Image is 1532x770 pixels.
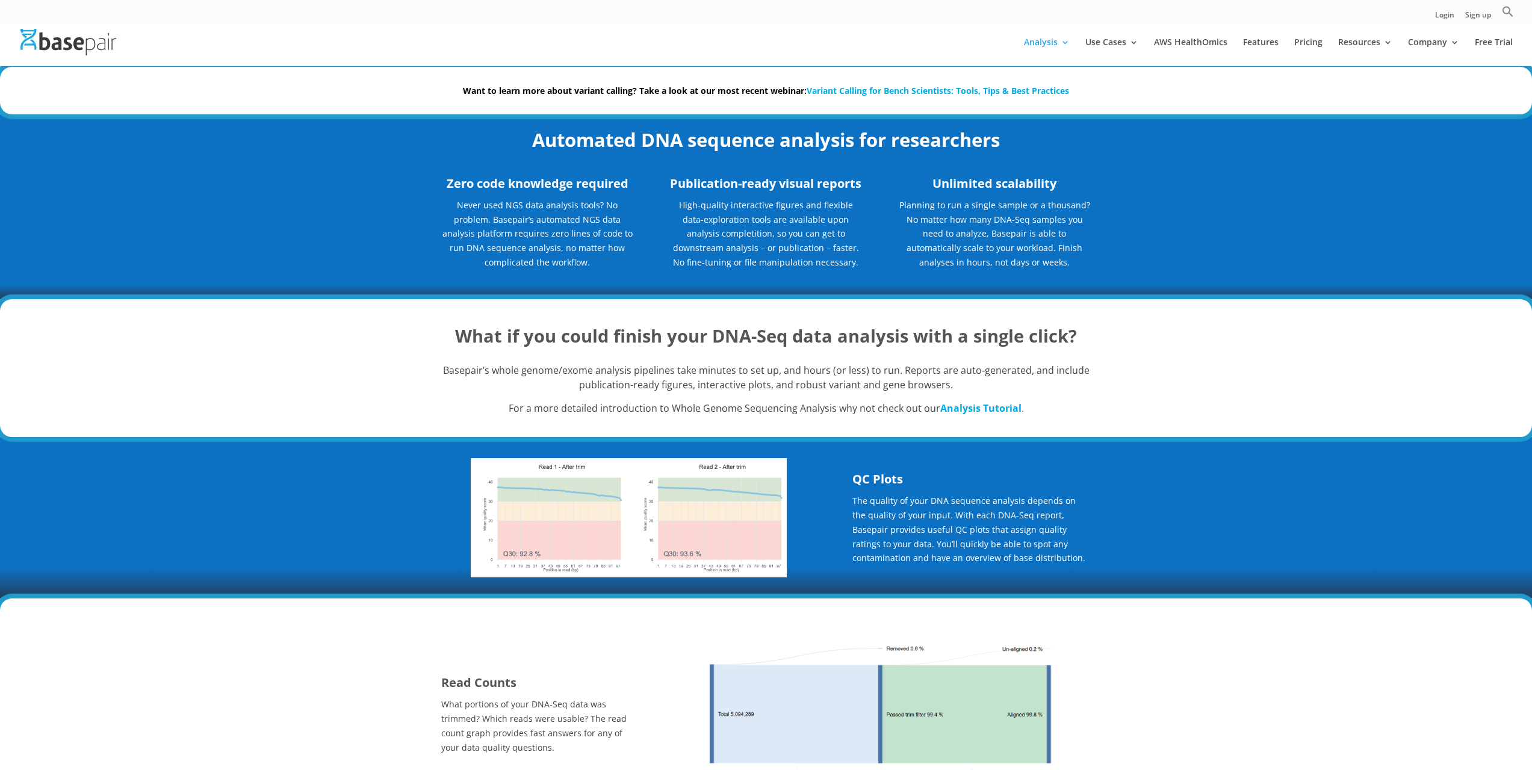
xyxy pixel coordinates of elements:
a: Resources [1338,38,1392,66]
a: Sign up [1465,11,1491,24]
h3: Unlimited scalability [898,175,1091,198]
strong: What if you could finish your DNA-Seq data analysis with a single click? [455,324,1077,347]
h3: Publication-ready visual reports [669,175,862,198]
a: Use Cases [1085,38,1138,66]
h3: Zero code knowledge required [441,175,634,198]
strong: Want to learn more about variant calling? Take a look at our most recent webinar: [463,85,1069,96]
a: Search Icon Link [1502,5,1514,24]
a: Login [1435,11,1454,24]
p: Never used NGS data analysis tools? No problem. Basepair’s automated NGS data analysis platform r... [441,198,634,278]
span: The quality of your DNA sequence analysis depends on the quality of your input. With each DNA-Seq... [852,495,1085,564]
span: What portions of your DNA-Seq data was trimmed? Which reads were usable? The read count graph pro... [441,698,627,753]
p: Basepair’s whole genome/exome analysis pipelines take minutes to set up, and hours (or less) to r... [441,364,1091,402]
a: Variant Calling for Bench Scientists: Tools, Tips & Best Practices [807,85,1069,96]
a: Free Trial [1475,38,1513,66]
p: For a more detailed introduction to Whole Genome Sequencing Analysis why not check out our [441,402,1091,416]
a: Pricing [1294,38,1323,66]
strong: Read Counts [441,674,516,691]
a: AWS HealthOmics [1154,38,1227,66]
p: High-quality interactive figures and flexible data-exploration tools are available upon analysis ... [669,198,862,270]
strong: QC Plots [852,471,903,487]
svg: Search [1502,5,1514,17]
a: Analysis [1024,38,1070,66]
strong: Automated DNA sequence analysis for researchers [532,127,1000,152]
p: Planning to run a single sample or a thousand? No matter how many DNA-Seq samples you need to ana... [898,198,1091,270]
a: Analysis Tutorial. [940,402,1024,415]
strong: Analysis Tutorial [940,402,1022,415]
a: Company [1408,38,1459,66]
img: Basepair [20,29,116,55]
a: Features [1243,38,1279,66]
